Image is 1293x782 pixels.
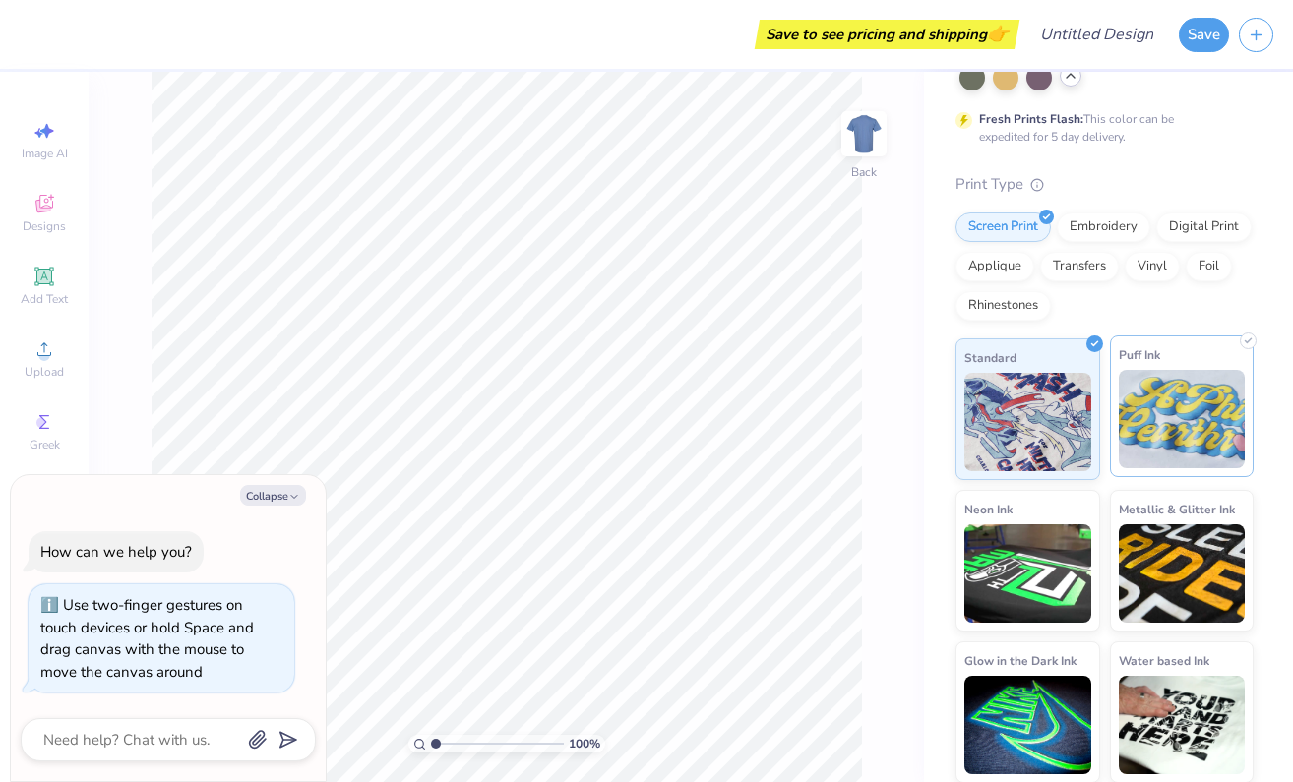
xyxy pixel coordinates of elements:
[987,22,1009,45] span: 👉
[1119,499,1235,519] span: Metallic & Glitter Ink
[844,114,884,153] img: Back
[964,650,1077,671] span: Glow in the Dark Ink
[40,542,192,562] div: How can we help you?
[964,676,1091,774] img: Glow in the Dark Ink
[979,111,1083,127] strong: Fresh Prints Flash:
[1119,370,1246,468] img: Puff Ink
[21,291,68,307] span: Add Text
[964,524,1091,623] img: Neon Ink
[964,373,1091,471] img: Standard
[25,364,64,380] span: Upload
[1156,212,1252,242] div: Digital Print
[1119,344,1160,365] span: Puff Ink
[1057,212,1150,242] div: Embroidery
[1040,252,1119,281] div: Transfers
[1125,252,1180,281] div: Vinyl
[1179,18,1229,52] button: Save
[1119,650,1209,671] span: Water based Ink
[569,735,600,752] span: 100 %
[955,173,1254,196] div: Print Type
[1186,252,1232,281] div: Foil
[40,595,254,682] div: Use two-finger gestures on touch devices or hold Space and drag canvas with the mouse to move the...
[1119,676,1246,774] img: Water based Ink
[851,163,877,181] div: Back
[1024,15,1169,54] input: Untitled Design
[955,252,1034,281] div: Applique
[979,110,1221,146] div: This color can be expedited for 5 day delivery.
[760,20,1015,49] div: Save to see pricing and shipping
[955,212,1051,242] div: Screen Print
[1119,524,1246,623] img: Metallic & Glitter Ink
[955,291,1051,321] div: Rhinestones
[964,347,1016,368] span: Standard
[964,499,1013,519] span: Neon Ink
[240,485,306,506] button: Collapse
[23,218,66,234] span: Designs
[22,146,68,161] span: Image AI
[30,437,60,452] span: Greek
